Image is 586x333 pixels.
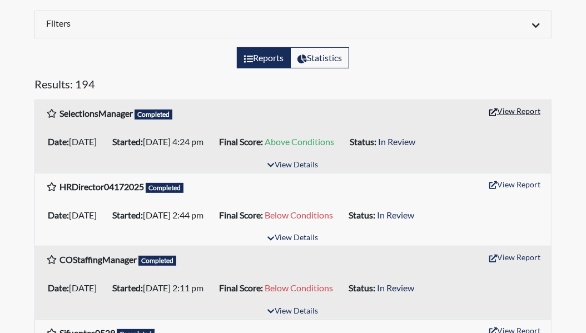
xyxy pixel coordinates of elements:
b: Status: [349,282,375,293]
b: SelectionsManager [59,108,133,118]
span: In Review [377,282,414,293]
li: [DATE] 2:44 pm [108,206,215,224]
button: View Details [262,158,323,173]
label: View the list of reports [237,47,291,68]
label: View statistics about completed interviews [290,47,349,68]
span: In Review [378,136,415,147]
b: COStaffingManager [59,254,137,265]
li: [DATE] 4:24 pm [108,133,215,151]
b: Date: [48,210,69,220]
b: HRDirector04172025 [59,181,144,192]
span: Above Conditions [265,136,334,147]
span: Below Conditions [265,282,333,293]
b: Status: [350,136,376,147]
b: Date: [48,136,69,147]
b: Started: [112,282,143,293]
span: In Review [377,210,414,220]
b: Date: [48,282,69,293]
b: Started: [112,136,143,147]
b: Final Score: [219,282,263,293]
button: View Report [484,176,545,193]
h5: Results: 194 [34,77,552,95]
span: Completed [146,183,183,193]
li: [DATE] [43,279,108,297]
span: Completed [138,256,176,266]
li: [DATE] [43,206,108,224]
b: Status: [349,210,375,220]
li: [DATE] [43,133,108,151]
b: Final Score: [219,136,263,147]
button: View Details [262,231,323,246]
h6: Filters [46,18,285,28]
li: [DATE] 2:11 pm [108,279,215,297]
b: Final Score: [219,210,263,220]
b: Started: [112,210,143,220]
button: View Report [484,102,545,120]
span: Completed [135,110,172,120]
span: Below Conditions [265,210,333,220]
button: View Details [262,304,323,319]
button: View Report [484,248,545,266]
div: Click to expand/collapse filters [38,18,548,31]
